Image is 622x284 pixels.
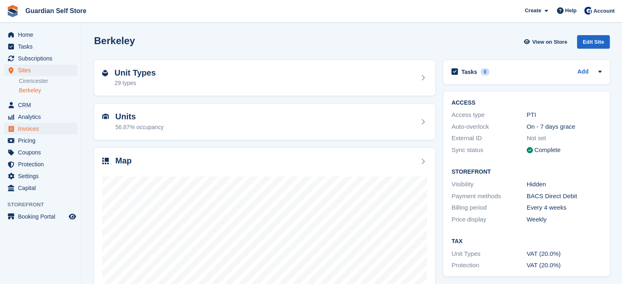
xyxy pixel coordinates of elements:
h2: Tasks [461,68,477,76]
div: Access type [451,110,527,120]
img: unit-icn-7be61d7bf1b0ce9d3e12c5938cc71ed9869f7b940bace4675aadf7bd6d80202e.svg [102,114,109,119]
a: Berkeley [19,87,77,94]
a: menu [4,170,77,182]
a: menu [4,147,77,158]
a: menu [4,99,77,111]
div: Unit Types [451,249,527,259]
div: VAT (20.0%) [527,261,602,270]
div: Price display [451,215,527,224]
a: Preview store [67,212,77,221]
img: Tom Scott [584,7,592,15]
span: Capital [18,182,67,194]
span: Analytics [18,111,67,123]
span: Account [593,7,615,15]
span: Sites [18,65,67,76]
img: stora-icon-8386f47178a22dfd0bd8f6a31ec36ba5ce8667c1dd55bd0f319d3a0aa187defe.svg [7,5,19,17]
div: External ID [451,134,527,143]
span: Storefront [7,201,81,209]
span: Tasks [18,41,67,52]
a: View on Store [523,35,570,49]
span: Pricing [18,135,67,146]
div: BACS Direct Debit [527,192,602,201]
div: Payment methods [451,192,527,201]
span: Settings [18,170,67,182]
div: Weekly [527,215,602,224]
div: Edit Site [577,35,610,49]
span: CRM [18,99,67,111]
div: Protection [451,261,527,270]
a: Cirencester [19,77,77,85]
div: Sync status [451,145,527,155]
a: menu [4,123,77,134]
span: Help [565,7,577,15]
h2: Berkeley [94,35,135,46]
h2: Units [115,112,164,121]
div: Not set [527,134,602,143]
a: menu [4,159,77,170]
div: Billing period [451,203,527,212]
h2: Unit Types [115,68,156,78]
a: menu [4,29,77,40]
h2: ACCESS [451,100,602,106]
span: Home [18,29,67,40]
a: Edit Site [577,35,610,52]
div: Complete [534,145,561,155]
div: PTI [527,110,602,120]
a: Add [577,67,588,77]
a: menu [4,135,77,146]
a: menu [4,111,77,123]
span: Create [525,7,541,15]
a: Units 56.87% occupancy [94,104,435,140]
span: Protection [18,159,67,170]
div: Auto-overlock [451,122,527,132]
a: Guardian Self Store [22,4,90,18]
span: Invoices [18,123,67,134]
div: 29 types [115,79,156,87]
img: map-icn-33ee37083ee616e46c38cad1a60f524a97daa1e2b2c8c0bc3eb3415660979fc1.svg [102,158,109,164]
a: menu [4,182,77,194]
a: menu [4,53,77,64]
a: Unit Types 29 types [94,60,435,96]
a: menu [4,65,77,76]
div: VAT (20.0%) [527,249,602,259]
div: 56.87% occupancy [115,123,164,132]
span: Booking Portal [18,211,67,222]
span: Coupons [18,147,67,158]
div: On - 7 days grace [527,122,602,132]
h2: Map [115,156,132,165]
div: Hidden [527,180,602,189]
span: Subscriptions [18,53,67,64]
div: 0 [481,68,490,76]
a: menu [4,211,77,222]
h2: Storefront [451,169,602,175]
a: menu [4,41,77,52]
div: Visibility [451,180,527,189]
h2: Tax [451,238,602,245]
div: Every 4 weeks [527,203,602,212]
img: unit-type-icn-2b2737a686de81e16bb02015468b77c625bbabd49415b5ef34ead5e3b44a266d.svg [102,70,108,76]
span: View on Store [532,38,567,46]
